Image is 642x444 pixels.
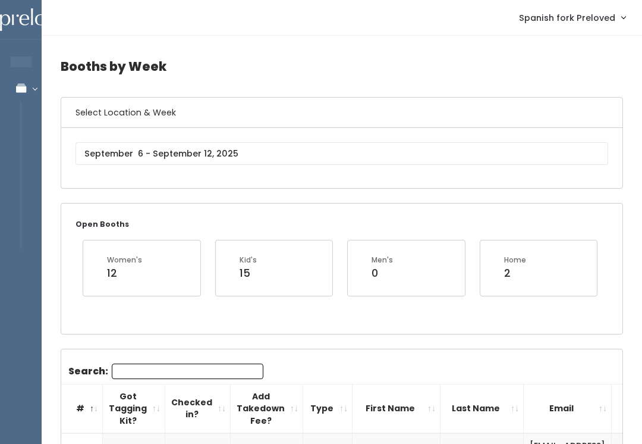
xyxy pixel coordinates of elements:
a: Spanish fork Preloved [507,5,637,30]
div: Home [504,255,526,265]
h4: Booths by Week [61,50,623,83]
h6: Select Location & Week [61,98,622,128]
th: Email: activate to sort column ascending [524,384,612,433]
input: Search: [112,364,263,379]
div: Men's [372,255,393,265]
input: September 6 - September 12, 2025 [75,142,608,165]
th: Checked in?: activate to sort column ascending [165,384,231,433]
th: First Name: activate to sort column ascending [353,384,440,433]
th: Last Name: activate to sort column ascending [440,384,524,433]
div: 0 [372,265,393,281]
th: Type: activate to sort column ascending [303,384,353,433]
label: Search: [68,364,263,379]
div: 15 [240,265,257,281]
span: Spanish fork Preloved [519,11,615,24]
div: 12 [107,265,142,281]
th: Add Takedown Fee?: activate to sort column ascending [231,384,303,433]
div: Kid's [240,255,257,265]
small: Open Booths [75,219,129,229]
div: 2 [504,265,526,281]
th: Got Tagging Kit?: activate to sort column ascending [103,384,165,433]
div: Women's [107,255,142,265]
th: #: activate to sort column descending [61,384,103,433]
